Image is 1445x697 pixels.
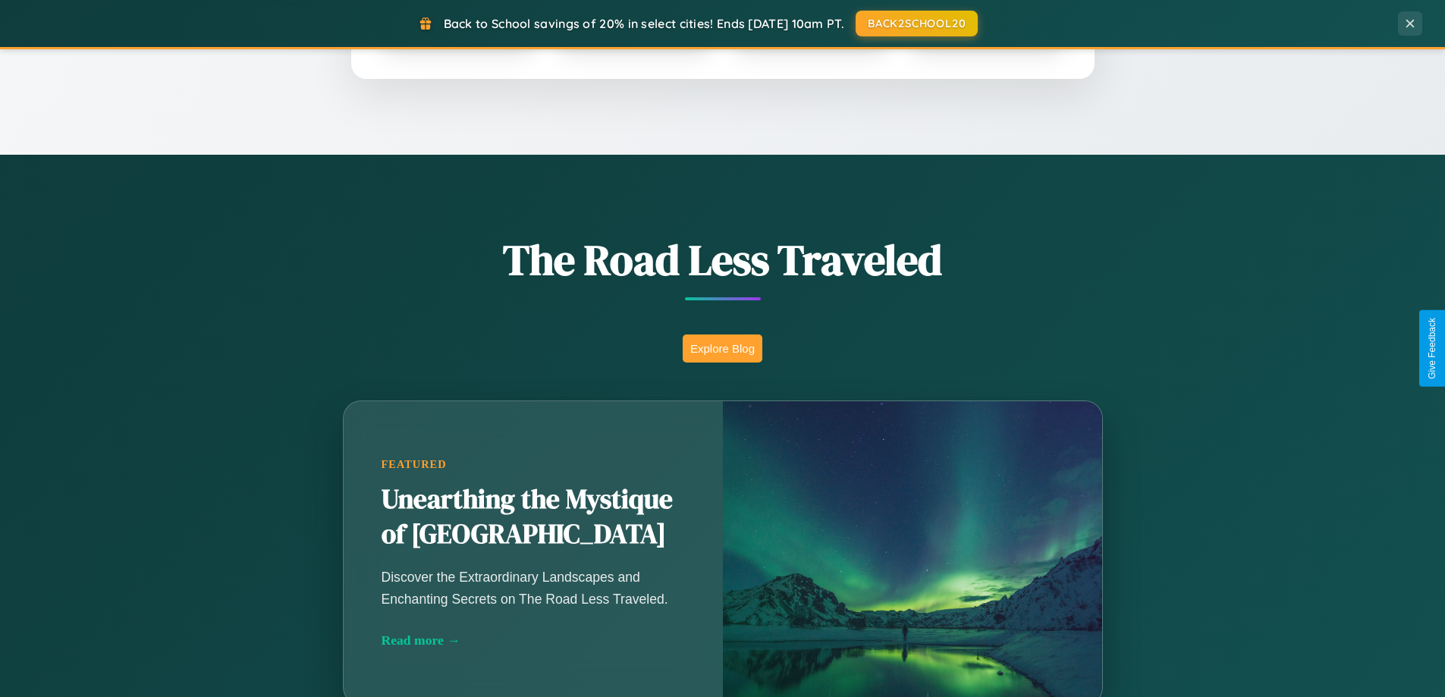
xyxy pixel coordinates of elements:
[268,231,1178,289] h1: The Road Less Traveled
[856,11,978,36] button: BACK2SCHOOL20
[444,16,844,31] span: Back to School savings of 20% in select cities! Ends [DATE] 10am PT.
[382,633,685,648] div: Read more →
[683,334,762,363] button: Explore Blog
[1427,318,1437,379] div: Give Feedback
[382,458,685,471] div: Featured
[382,482,685,552] h2: Unearthing the Mystique of [GEOGRAPHIC_DATA]
[382,567,685,609] p: Discover the Extraordinary Landscapes and Enchanting Secrets on The Road Less Traveled.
